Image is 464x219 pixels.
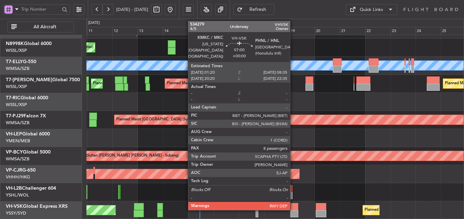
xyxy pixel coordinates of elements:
[6,156,29,162] a: WMSA/SZB
[365,205,444,215] div: Planned Maint Sydney ([PERSON_NAME] Intl)
[239,27,264,35] div: 17
[6,132,22,136] span: VH-LEP
[6,168,36,173] a: VP-CJRG-650
[112,27,138,35] div: 12
[289,27,315,35] div: 19
[6,84,27,90] a: WSSL/XSP
[167,78,247,89] div: Planned Maint [GEOGRAPHIC_DATA] (Seletar)
[21,4,60,14] input: Trip Number
[6,77,52,82] span: T7-[PERSON_NAME]
[6,204,68,209] a: VH-VSKGlobal Express XRS
[6,150,23,155] span: VP-BCY
[244,7,272,12] span: Refresh
[6,59,23,64] span: T7-ELLY
[15,151,179,161] div: Unplanned Maint [GEOGRAPHIC_DATA] (Sultan [PERSON_NAME] [PERSON_NAME] - Subang)
[6,59,36,64] a: T7-ELLYG-550
[116,6,148,13] span: [DATE] - [DATE]
[6,47,27,54] a: WSSL/XSP
[8,21,74,32] button: All Aircraft
[6,210,26,216] a: YSSY/SYD
[138,27,163,35] div: 13
[6,168,22,173] span: VP-CJR
[6,204,23,209] span: VH-VSK
[6,41,52,46] a: N8998KGlobal 6000
[264,27,289,35] div: 18
[116,115,275,125] div: Planned Maint [GEOGRAPHIC_DATA] (Sultan [PERSON_NAME] [PERSON_NAME] - Subang)
[88,20,100,26] div: [DATE]
[346,4,397,15] button: Quick Links
[93,78,160,89] div: Planned Maint Dubai (Al Maktoum Intl)
[6,102,27,108] a: WSSL/XSP
[6,174,30,180] a: VHHH/HKG
[6,192,29,198] a: YSHL/WOL
[360,6,383,13] div: Quick Links
[391,27,416,35] div: 23
[365,27,391,35] div: 22
[415,27,441,35] div: 24
[6,41,24,46] span: N8998K
[6,150,51,155] a: VP-BCYGlobal 5000
[214,27,239,35] div: 16
[340,27,365,35] div: 21
[6,114,24,118] span: T7-PJ29
[188,27,214,35] div: 15
[233,4,274,15] button: Refresh
[6,120,29,126] a: WMSA/SZB
[6,114,46,118] a: T7-PJ29Falcon 7X
[6,186,22,191] span: VH-L2B
[18,25,72,29] span: All Aircraft
[163,27,188,35] div: 14
[87,27,112,35] div: 11
[315,27,340,35] div: 20
[6,132,50,136] a: VH-LEPGlobal 6000
[6,96,48,100] a: T7-RICGlobal 6000
[6,96,21,100] span: T7-RIC
[6,77,80,82] a: T7-[PERSON_NAME]Global 7500
[6,186,56,191] a: VH-L2BChallenger 604
[6,65,29,72] a: WMSA/SZB
[6,138,30,144] a: YMEN/MEB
